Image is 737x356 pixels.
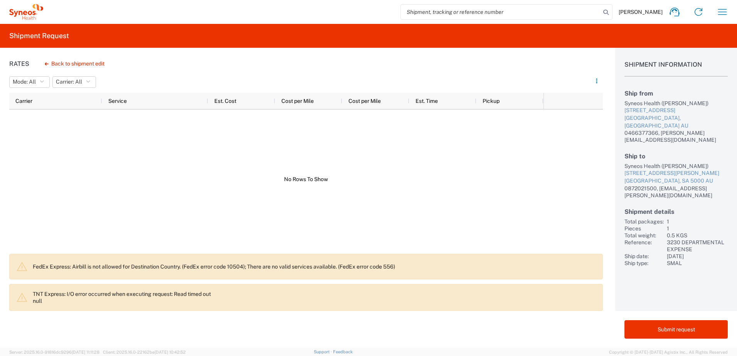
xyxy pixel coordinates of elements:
div: [STREET_ADDRESS][PERSON_NAME] [624,170,728,177]
span: Est. Cost [214,98,236,104]
div: Pieces [624,225,664,232]
button: Submit request [624,320,728,339]
div: [DATE] [667,253,728,260]
div: Total packages: [624,218,664,225]
a: [STREET_ADDRESS][GEOGRAPHIC_DATA], [GEOGRAPHIC_DATA] AU [624,107,728,129]
div: [GEOGRAPHIC_DATA], SA 5000 AU [624,177,728,185]
h2: Shipment details [624,208,728,215]
span: [PERSON_NAME] [619,8,663,15]
p: TNT Express: I/O error occurred when executing request: Read timed out null [33,291,596,304]
div: 0.5 KGS [667,232,728,239]
span: Carrier [15,98,32,104]
h2: Ship to [624,153,728,160]
span: [DATE] 11:11:28 [72,350,99,354]
div: SMAL [667,260,728,267]
span: Service [108,98,127,104]
span: Mode: All [13,78,36,86]
div: [GEOGRAPHIC_DATA], [GEOGRAPHIC_DATA] AU [624,114,728,129]
a: Feedback [333,349,353,354]
h2: Shipment Request [9,31,69,40]
span: [DATE] 10:42:52 [155,350,186,354]
h1: Rates [9,60,29,67]
div: Syneos Health ([PERSON_NAME]) [624,100,728,107]
span: Client: 2025.16.0-22162be [103,350,186,354]
a: Support [314,349,333,354]
div: 3230 DEPARTMENTAL EXPENSE [667,239,728,253]
button: Mode: All [9,76,50,88]
div: 0872021500, [EMAIL_ADDRESS][PERSON_NAME][DOMAIN_NAME] [624,185,728,199]
span: Server: 2025.16.0-91816dc9296 [9,350,99,354]
h2: Ship from [624,90,728,97]
span: Carrier: All [56,78,82,86]
span: Cost per Mile [348,98,381,104]
span: Est. Time [416,98,438,104]
span: Cost per Mile [281,98,314,104]
h1: Shipment Information [624,61,728,77]
input: Shipment, tracking or reference number [401,5,601,19]
div: 1 [667,218,728,225]
button: Back to shipment edit [39,57,111,71]
div: [STREET_ADDRESS] [624,107,728,114]
button: Carrier: All [52,76,96,88]
a: [STREET_ADDRESS][PERSON_NAME][GEOGRAPHIC_DATA], SA 5000 AU [624,170,728,185]
span: Pickup [483,98,500,104]
div: 1 [667,225,728,232]
div: 0466377366, [PERSON_NAME][EMAIL_ADDRESS][DOMAIN_NAME] [624,129,728,143]
p: FedEx Express: Airbill is not allowed for Destination Country. (FedEx error code 10504); There ar... [33,263,596,270]
span: Copyright © [DATE]-[DATE] Agistix Inc., All Rights Reserved [609,349,728,356]
div: Ship type: [624,260,664,267]
div: Total weight: [624,232,664,239]
div: Ship date: [624,253,664,260]
div: Reference: [624,239,664,253]
div: Syneos Health ([PERSON_NAME]) [624,163,728,170]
